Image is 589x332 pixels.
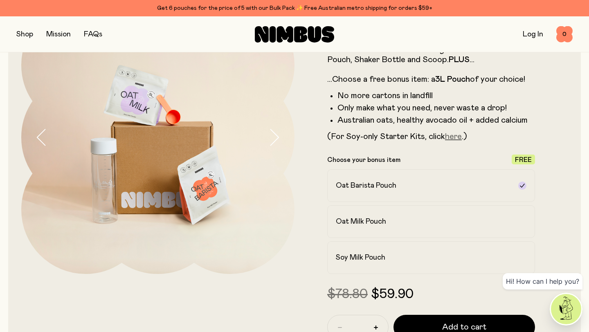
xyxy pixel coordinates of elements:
[371,288,414,301] span: $59.90
[337,115,535,125] li: Australian oats, healthy avocado oil + added calcium
[435,75,445,83] strong: 3L
[523,31,543,38] a: Log In
[445,132,462,141] a: here
[327,288,368,301] span: $78.80
[327,132,535,141] p: (For Soy-only Starter Kits, click .)
[327,35,535,84] p: Say hello to your new daily routine, with the Nimbus Starter Kit. Packed with our signature 5L Oa...
[337,103,535,113] li: Only make what you need, never waste a drop!
[84,31,102,38] a: FAQs
[336,217,386,227] h2: Oat Milk Pouch
[336,253,385,262] h2: Soy Milk Pouch
[556,26,573,43] button: 0
[327,156,400,164] p: Choose your bonus item
[46,31,71,38] a: Mission
[447,75,470,83] strong: Pouch
[16,3,573,13] div: Get 6 pouches for the price of 5 with our Bulk Pack ✨ Free Australian metro shipping for orders $59+
[336,181,396,191] h2: Oat Barista Pouch
[337,91,535,101] li: No more cartons in landfill
[503,273,582,289] div: Hi! How can I help you?
[551,294,581,324] img: agent
[515,157,532,163] span: Free
[449,56,470,64] strong: PLUS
